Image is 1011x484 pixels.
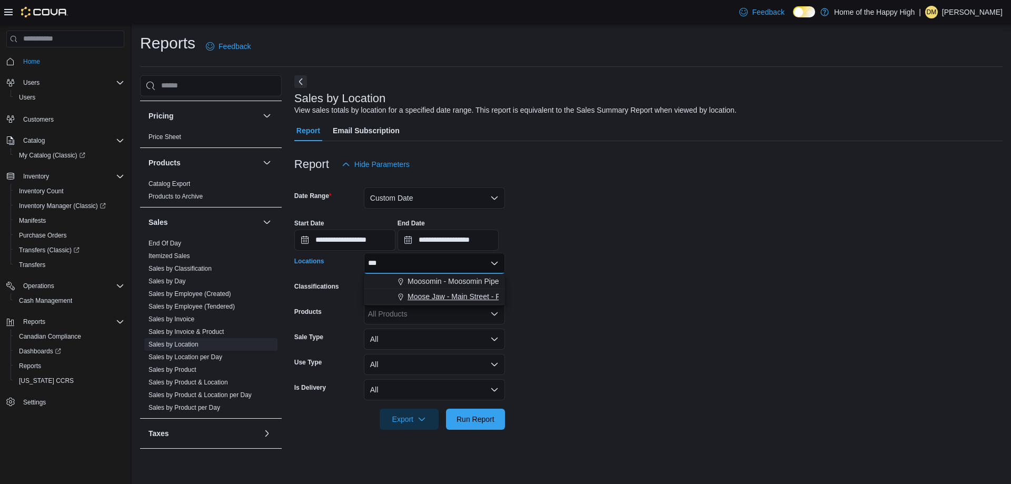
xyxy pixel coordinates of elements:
[19,113,58,126] a: Customers
[148,240,181,247] a: End Of Day
[19,347,61,355] span: Dashboards
[19,55,124,68] span: Home
[294,158,329,171] h3: Report
[15,214,50,227] a: Manifests
[408,276,567,287] span: Moosomin - Moosomin Pipestone - Fire & Flower
[140,237,282,418] div: Sales
[19,396,50,409] a: Settings
[294,383,326,392] label: Is Delivery
[15,360,124,372] span: Reports
[148,428,259,439] button: Taxes
[19,315,49,328] button: Reports
[15,200,110,212] a: Inventory Manager (Classic)
[148,303,235,310] a: Sales by Employee (Tendered)
[148,341,199,348] a: Sales by Location
[148,403,220,412] span: Sales by Product per Day
[2,169,128,184] button: Inventory
[2,394,128,410] button: Settings
[19,396,124,409] span: Settings
[19,280,124,292] span: Operations
[148,379,228,386] a: Sales by Product & Location
[19,55,44,68] a: Home
[2,111,128,126] button: Customers
[148,239,181,248] span: End Of Day
[23,78,39,87] span: Users
[380,409,439,430] button: Export
[148,192,203,201] span: Products to Archive
[398,230,499,251] input: Press the down key to open a popover containing a calendar.
[11,90,128,105] button: Users
[294,282,339,291] label: Classifications
[364,329,505,350] button: All
[398,219,425,228] label: End Date
[2,133,128,148] button: Catalog
[19,231,67,240] span: Purchase Orders
[11,344,128,359] a: Dashboards
[11,184,128,199] button: Inventory Count
[364,289,505,304] button: Moose Jaw - Main Street - Fire & Flower
[15,91,39,104] a: Users
[19,134,124,147] span: Catalog
[21,7,68,17] img: Cova
[294,219,324,228] label: Start Date
[294,105,737,116] div: View sales totals by location for a specified date range. This report is equivalent to the Sales ...
[6,50,124,437] nav: Complex example
[364,354,505,375] button: All
[386,409,432,430] span: Export
[19,170,124,183] span: Inventory
[15,185,124,197] span: Inventory Count
[2,279,128,293] button: Operations
[148,133,181,141] a: Price Sheet
[148,391,252,399] a: Sales by Product & Location per Day
[148,302,235,311] span: Sales by Employee (Tendered)
[261,427,273,440] button: Taxes
[261,156,273,169] button: Products
[148,252,190,260] span: Itemized Sales
[364,274,505,289] button: Moosomin - Moosomin Pipestone - Fire & Flower
[19,112,124,125] span: Customers
[490,259,499,268] button: Close list of options
[11,258,128,272] button: Transfers
[148,366,196,373] a: Sales by Product
[19,246,80,254] span: Transfers (Classic)
[148,180,190,188] span: Catalog Export
[19,362,41,370] span: Reports
[294,192,332,200] label: Date Range
[15,149,124,162] span: My Catalog (Classic)
[148,278,186,285] a: Sales by Day
[202,36,255,57] a: Feedback
[457,414,494,424] span: Run Report
[15,330,85,343] a: Canadian Compliance
[19,93,35,102] span: Users
[140,177,282,207] div: Products
[834,6,915,18] p: Home of the Happy High
[294,333,323,341] label: Sale Type
[11,373,128,388] button: [US_STATE] CCRS
[735,2,788,23] a: Feedback
[219,41,251,52] span: Feedback
[490,310,499,318] button: Open list of options
[15,185,68,197] a: Inventory Count
[364,187,505,209] button: Custom Date
[148,217,259,228] button: Sales
[15,330,124,343] span: Canadian Compliance
[15,374,124,387] span: Washington CCRS
[148,264,212,273] span: Sales by Classification
[23,57,40,66] span: Home
[15,214,124,227] span: Manifests
[338,154,414,175] button: Hide Parameters
[364,379,505,400] button: All
[148,180,190,187] a: Catalog Export
[942,6,1003,18] p: [PERSON_NAME]
[294,75,307,88] button: Next
[11,329,128,344] button: Canadian Compliance
[11,199,128,213] a: Inventory Manager (Classic)
[2,54,128,69] button: Home
[148,340,199,349] span: Sales by Location
[19,76,44,89] button: Users
[11,213,128,228] button: Manifests
[19,377,74,385] span: [US_STATE] CCRS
